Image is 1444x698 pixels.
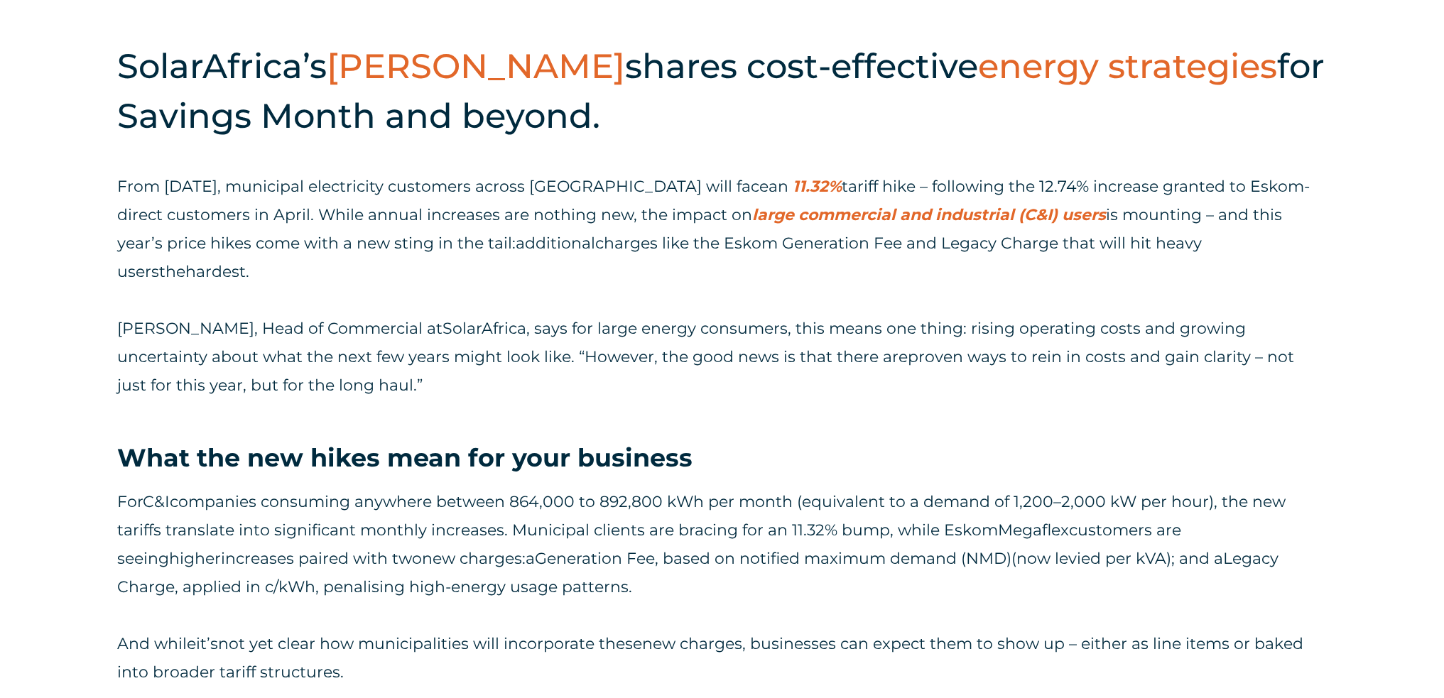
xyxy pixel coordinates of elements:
span: ” [417,376,423,395]
span: an [769,177,788,196]
span: tariff hike – following the 12.74% increase granted to Eskom-direct customers in April. While ann... [117,177,1310,253]
h2: SolarAfrica’s shares cost-effective for Savings Month and beyond. [117,41,1327,141]
span: C&I [143,492,170,511]
span: new charges [422,549,522,568]
span: ( [1011,549,1016,568]
span: From [DATE], municipal electricity customers across [GEOGRAPHIC_DATA] will face [117,177,769,196]
h3: What the new hikes mean for your business [117,442,1327,474]
span: ) [1166,549,1171,568]
span: [PERSON_NAME] [327,45,625,87]
span: it’s [196,634,218,653]
span: For [117,492,143,511]
span: , says for large energy consumers, this means one thing: rising operating costs and growing uncer... [117,319,1246,366]
span: Megaflex [998,520,1069,540]
a: 11.32% [793,177,842,196]
span: a [526,549,535,568]
span: : [522,549,526,568]
span: , the good news is that there are [654,347,908,366]
span: increases paired with two [221,549,422,568]
span: . [629,577,632,596]
span: new charges [642,634,742,653]
span: charges like the Eskom Generation Fee and Legacy Charge that will hit heavy users [117,234,1202,281]
span: the [159,262,185,281]
span: [PERSON_NAME], Head of Commercial at [117,319,443,338]
span: energy strategies [978,45,1277,87]
span: higher [169,549,221,568]
span: ; and a [1171,549,1223,568]
span: companies consuming anywhere between 864,000 to 892,800 kWh per month (equivalent to a demand of ... [117,492,1286,540]
span: hardest. [185,262,249,281]
span: And while [117,634,196,653]
span: not yet clear how municipalities will incorporate these [218,634,642,653]
a: large commercial and industrial (C&I) users [752,205,1106,224]
span: now levied per kVA [1016,549,1166,568]
span: additional [516,234,595,253]
span: Generation Fee, based on notified maximum demand (NMD) [535,549,1011,568]
span: SolarAfrica [443,319,526,338]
